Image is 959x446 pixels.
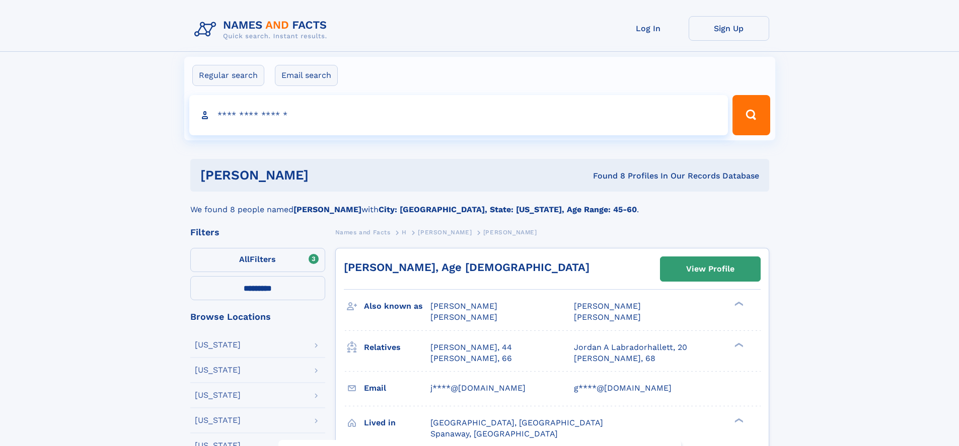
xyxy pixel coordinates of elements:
[732,341,744,348] div: ❯
[195,391,241,399] div: [US_STATE]
[732,417,744,423] div: ❯
[195,366,241,374] div: [US_STATE]
[418,226,472,238] a: [PERSON_NAME]
[190,248,325,272] label: Filters
[195,341,241,349] div: [US_STATE]
[402,226,407,238] a: H
[402,229,407,236] span: H
[379,205,637,214] b: City: [GEOGRAPHIC_DATA], State: [US_STATE], Age Range: 45-60
[190,228,325,237] div: Filters
[574,312,641,322] span: [PERSON_NAME]
[190,192,769,216] div: We found 8 people named with .
[660,257,760,281] a: View Profile
[364,298,430,315] h3: Also known as
[430,301,497,311] span: [PERSON_NAME]
[335,226,391,238] a: Names and Facts
[686,257,734,281] div: View Profile
[293,205,361,214] b: [PERSON_NAME]
[190,16,335,43] img: Logo Names and Facts
[364,380,430,397] h3: Email
[364,414,430,431] h3: Lived in
[732,301,744,307] div: ❯
[190,312,325,321] div: Browse Locations
[192,65,264,86] label: Regular search
[239,254,250,264] span: All
[430,353,512,364] a: [PERSON_NAME], 66
[574,342,687,353] a: Jordan A Labradorhallett, 20
[344,261,589,274] a: [PERSON_NAME], Age [DEMOGRAPHIC_DATA]
[430,312,497,322] span: [PERSON_NAME]
[608,16,689,41] a: Log In
[364,339,430,356] h3: Relatives
[430,418,603,427] span: [GEOGRAPHIC_DATA], [GEOGRAPHIC_DATA]
[574,353,655,364] a: [PERSON_NAME], 68
[483,229,537,236] span: [PERSON_NAME]
[195,416,241,424] div: [US_STATE]
[732,95,770,135] button: Search Button
[430,429,558,438] span: Spanaway, [GEOGRAPHIC_DATA]
[689,16,769,41] a: Sign Up
[200,169,451,182] h1: [PERSON_NAME]
[451,170,759,182] div: Found 8 Profiles In Our Records Database
[418,229,472,236] span: [PERSON_NAME]
[430,342,512,353] a: [PERSON_NAME], 44
[189,95,728,135] input: search input
[275,65,338,86] label: Email search
[574,301,641,311] span: [PERSON_NAME]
